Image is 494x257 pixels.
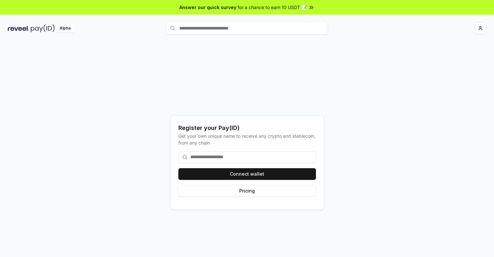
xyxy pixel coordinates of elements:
div: Get your own unique name to receive any crypto and stablecoin, from any chain [178,133,316,146]
div: Register your Pay(ID) [178,123,316,133]
span: Answer our quick survey [179,4,236,11]
div: Alpha [56,24,74,32]
img: reveel_dark [8,24,29,32]
span: for a chance to earn 10 USDT 📝 [238,4,307,11]
img: pay_id [31,24,55,32]
button: Connect wallet [178,168,316,180]
button: Pricing [178,185,316,197]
